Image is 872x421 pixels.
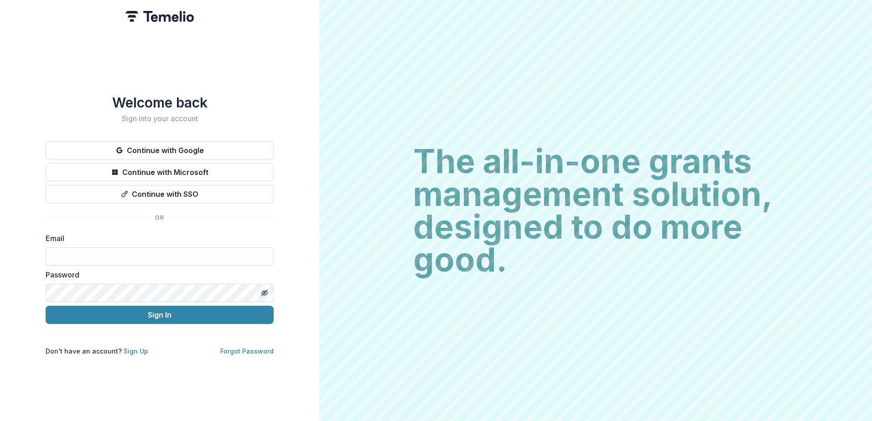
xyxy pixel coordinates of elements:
button: Continue with SSO [46,185,274,203]
label: Password [46,269,268,280]
p: Don't have an account? [46,346,148,356]
button: Continue with Microsoft [46,163,274,181]
h1: Welcome back [46,94,274,111]
a: Sign Up [124,347,148,355]
button: Sign In [46,306,274,324]
button: Continue with Google [46,141,274,159]
label: Email [46,233,268,244]
a: Forgot Password [220,347,274,355]
h2: Sign into your account [46,114,274,123]
img: Temelio [125,11,194,22]
button: Toggle password visibility [257,286,272,300]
